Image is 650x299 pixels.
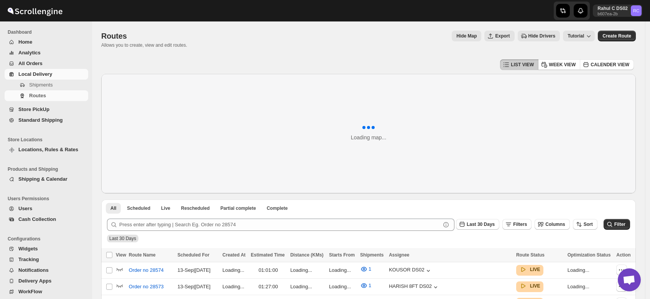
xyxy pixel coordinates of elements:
[6,1,64,20] img: ScrollEngine
[222,252,245,258] span: Created At
[360,252,383,258] span: Shipments
[109,236,136,241] span: Last 30 Days
[18,257,39,262] span: Tracking
[500,59,538,70] button: LIST VIEW
[329,283,355,291] p: Loading...
[110,205,116,211] span: All
[580,59,634,70] button: CALENDER VIEW
[222,283,246,291] p: Loading...
[5,265,88,276] button: Notifications
[221,205,256,211] span: Partial complete
[178,267,211,273] span: 13-Sep | [DATE]
[549,62,576,68] span: WEEK VIEW
[222,266,246,274] p: Loading...
[467,222,495,227] span: Last 30 Days
[18,267,49,273] span: Notifications
[5,37,88,47] button: Home
[369,266,371,272] span: 1
[18,176,67,182] span: Shipping & Calendar
[597,5,628,11] p: Rahul C DS02
[5,174,88,185] button: Shipping & Calendar
[18,39,32,45] span: Home
[5,276,88,286] button: Delivery Apps
[8,236,88,242] span: Configurations
[519,282,540,290] button: LIVE
[290,283,324,291] p: Loading...
[591,62,629,68] span: CALENDER VIEW
[5,58,88,69] button: All Orders
[5,47,88,58] button: Analytics
[563,31,595,41] button: Tutorial
[389,267,432,274] button: KOUSOR DS02
[568,283,612,291] p: Loading...
[329,252,355,258] span: Starts From
[456,33,477,39] span: Hide Map
[568,266,612,274] p: Loading...
[101,32,127,40] span: Routes
[161,205,170,211] span: Live
[538,59,580,70] button: WEEK VIEW
[29,82,53,88] span: Shipments
[290,252,324,258] span: Distance (KMs)
[119,219,441,231] input: Press enter after typing | Search Eg. Order no 28574
[5,254,88,265] button: Tracking
[18,60,43,66] span: All Orders
[8,29,88,35] span: Dashboard
[5,203,88,214] button: Users
[18,246,38,252] span: Widgets
[518,31,560,41] button: Hide Drivers
[29,93,46,98] span: Routes
[530,283,540,289] b: LIVE
[181,205,210,211] span: Rescheduled
[452,31,481,41] button: Map action label
[18,106,49,112] span: Store PickUp
[568,252,611,258] span: Optimization Status
[568,33,584,39] span: Tutorial
[389,283,439,291] div: HARISH 8FT DS02
[616,252,630,258] span: Action
[129,266,164,274] span: Order no 28574
[513,222,527,227] span: Filters
[5,80,88,90] button: Shipments
[389,252,409,258] span: Assignee
[106,203,121,214] button: All routes
[18,71,52,77] span: Local Delivery
[18,206,32,211] span: Users
[5,90,88,101] button: Routes
[369,283,371,288] span: 1
[5,144,88,155] button: Locations, Rules & Rates
[604,219,630,230] button: Filter
[602,33,631,39] span: Create Route
[631,5,642,16] span: Rahul C DS02
[502,219,532,230] button: Filters
[355,279,376,292] button: 1
[127,205,150,211] span: Scheduled
[584,222,593,227] span: Sort
[251,266,286,274] div: 01:01:00
[8,196,88,202] span: Users Permissions
[528,33,556,39] span: Hide Drivers
[129,252,156,258] span: Route Name
[124,264,168,276] button: Order no 28574
[267,205,288,211] span: Complete
[18,216,56,222] span: Cash Collection
[519,266,540,273] button: LIVE
[618,268,641,291] div: Open chat
[18,289,42,294] span: WorkFlow
[535,219,569,230] button: Columns
[597,11,628,16] p: b607ea-2b
[18,50,41,56] span: Analytics
[484,31,514,41] button: Export
[5,286,88,297] button: WorkFlow
[290,266,324,274] p: Loading...
[18,117,63,123] span: Standard Shipping
[329,266,355,274] p: Loading...
[5,214,88,225] button: Cash Collection
[598,31,636,41] button: Create Route
[516,252,545,258] span: Route Status
[8,137,88,143] span: Store Locations
[614,222,625,227] span: Filter
[456,219,499,230] button: Last 30 Days
[101,42,187,48] p: Allows you to create, view and edit routes.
